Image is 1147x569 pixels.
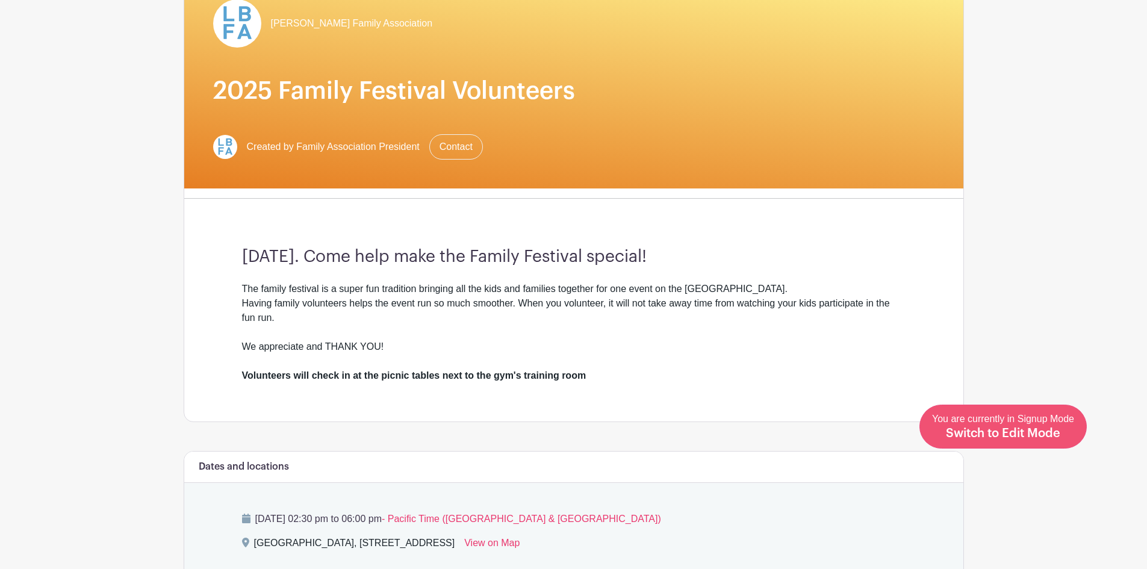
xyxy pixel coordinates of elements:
strong: Volunteers will check in at the picnic tables next to the gym's training room [242,370,586,381]
img: LBFArev.png [213,135,237,159]
h3: [DATE]. Come help make the Family Festival special! [242,247,906,267]
span: - Pacific Time ([GEOGRAPHIC_DATA] & [GEOGRAPHIC_DATA]) [382,514,661,524]
span: You are currently in Signup Mode [932,414,1074,439]
a: Contact [429,134,483,160]
div: [GEOGRAPHIC_DATA], [STREET_ADDRESS] [254,536,455,555]
span: Created by Family Association President [247,140,420,154]
span: [PERSON_NAME] Family Association [271,16,433,31]
h6: Dates and locations [199,461,289,473]
div: The family festival is a super fun tradition bringing all the kids and families together for one ... [242,282,906,383]
a: You are currently in Signup Mode Switch to Edit Mode [919,405,1087,449]
h1: 2025 Family Festival Volunteers [213,76,934,105]
p: [DATE] 02:30 pm to 06:00 pm [242,512,906,526]
a: View on Map [464,536,520,555]
span: Switch to Edit Mode [946,428,1060,440]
